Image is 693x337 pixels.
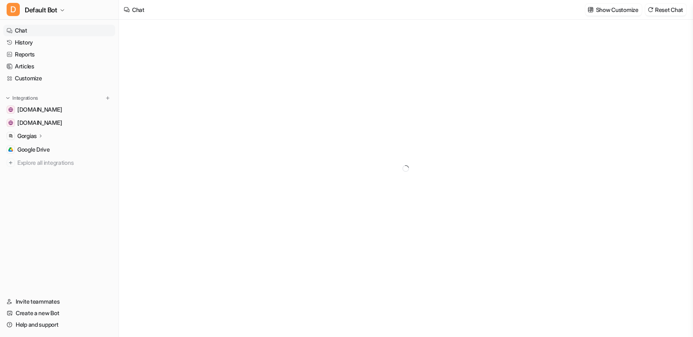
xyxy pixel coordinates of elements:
[3,104,115,115] a: help.sauna.space[DOMAIN_NAME]
[3,144,115,155] a: Google DriveGoogle Drive
[3,25,115,36] a: Chat
[3,117,115,129] a: sauna.space[DOMAIN_NAME]
[648,7,653,13] img: reset
[132,5,144,14] div: Chat
[645,4,686,16] button: Reset Chat
[585,4,642,16] button: Show Customize
[5,95,11,101] img: expand menu
[3,307,115,319] a: Create a new Bot
[17,132,37,140] p: Gorgias
[105,95,111,101] img: menu_add.svg
[3,37,115,48] a: History
[8,107,13,112] img: help.sauna.space
[588,7,594,13] img: customize
[12,95,38,101] p: Integrations
[596,5,639,14] p: Show Customize
[25,4,57,16] span: Default Bot
[17,156,112,169] span: Explore all integrations
[7,159,15,167] img: explore all integrations
[17,105,62,114] span: [DOMAIN_NAME]
[3,319,115,330] a: Help and support
[17,145,50,154] span: Google Drive
[3,94,40,102] button: Integrations
[3,49,115,60] a: Reports
[8,120,13,125] img: sauna.space
[3,296,115,307] a: Invite teammates
[8,147,13,152] img: Google Drive
[7,3,20,16] span: D
[3,73,115,84] a: Customize
[8,133,13,138] img: Gorgias
[3,61,115,72] a: Articles
[3,157,115,168] a: Explore all integrations
[17,119,62,127] span: [DOMAIN_NAME]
